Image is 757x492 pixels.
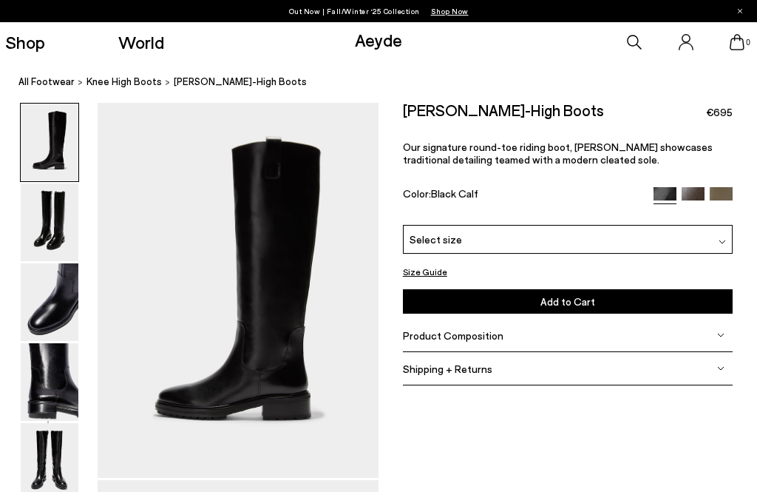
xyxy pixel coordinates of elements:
span: knee high boots [86,75,162,87]
span: [PERSON_NAME]-High Boots [174,74,307,90]
a: 0 [730,34,744,50]
span: Shipping + Returns [403,363,492,375]
div: Color: [403,187,643,204]
h2: [PERSON_NAME]-High Boots [403,103,604,118]
a: Shop [5,33,45,51]
img: Henry Knee-High Boots - Image 2 [21,183,78,261]
span: Black Calf [431,187,478,200]
button: Add to Cart [403,289,733,314]
span: Product Composition [403,329,503,342]
img: Henry Knee-High Boots - Image 4 [21,343,78,421]
p: Out Now | Fall/Winter ‘25 Collection [289,4,469,18]
a: All Footwear [18,74,75,90]
a: knee high boots [86,74,162,90]
img: svg%3E [717,365,724,372]
span: Add to Cart [540,295,595,308]
img: Henry Knee-High Boots - Image 3 [21,263,78,341]
span: Navigate to /collections/new-in [431,7,469,16]
img: svg%3E [719,238,726,246]
p: Our signature round-toe riding boot, [PERSON_NAME] showcases traditional detailing teamed with a ... [403,141,733,166]
span: €695 [706,105,733,120]
button: Size Guide [403,264,447,279]
img: Henry Knee-High Boots - Image 1 [21,104,78,181]
img: svg%3E [717,331,724,339]
a: World [118,33,164,51]
span: 0 [744,38,752,47]
nav: breadcrumb [18,62,757,103]
a: Aeyde [355,29,402,50]
span: Select size [410,232,462,247]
